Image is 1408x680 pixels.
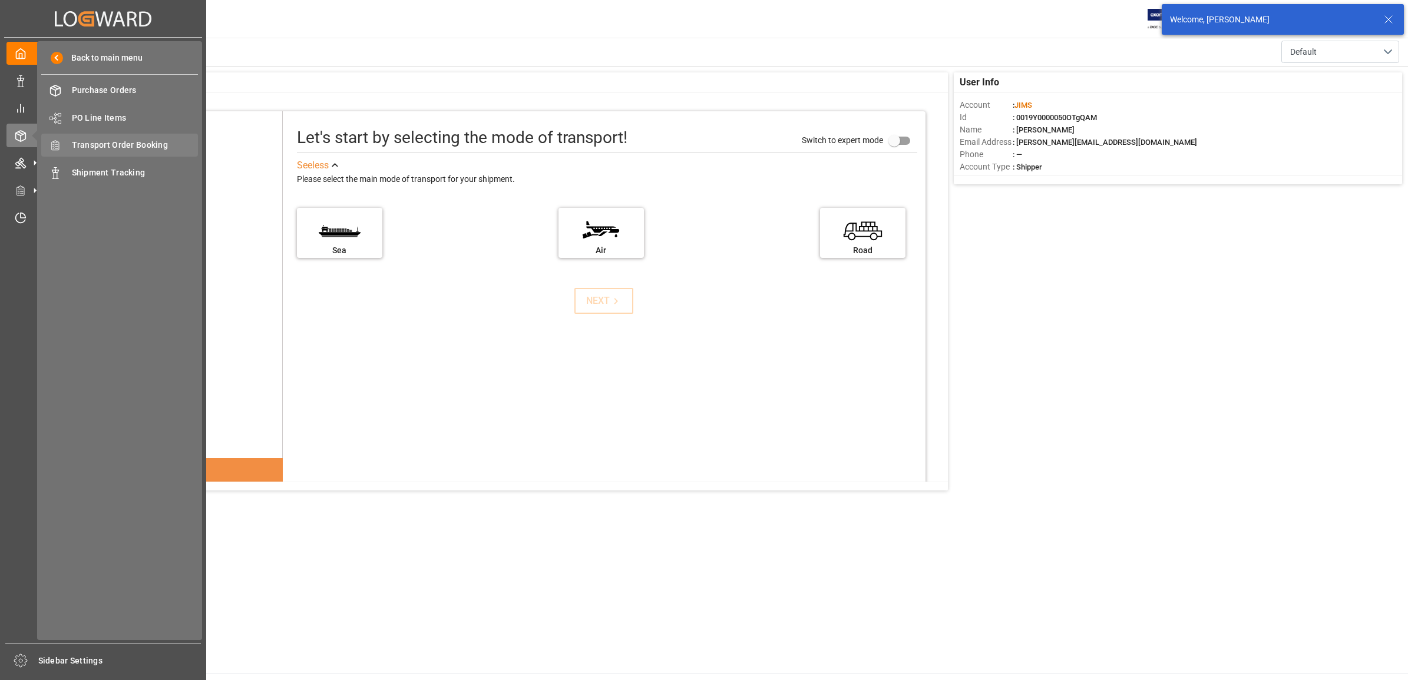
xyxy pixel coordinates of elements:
div: Please select the main mode of transport for your shipment. [297,173,917,187]
span: Name [960,124,1013,136]
span: : 0019Y0000050OTgQAM [1013,113,1097,122]
span: Purchase Orders [72,84,199,97]
span: Back to main menu [63,52,143,64]
button: open menu [1281,41,1399,63]
span: Account [960,99,1013,111]
a: Data Management [6,69,200,92]
span: Id [960,111,1013,124]
span: User Info [960,75,999,89]
div: Road [826,244,900,257]
span: Sidebar Settings [38,655,201,667]
a: Purchase Orders [41,79,198,102]
a: Shipment Tracking [41,161,198,184]
span: Switch to expert mode [802,135,883,145]
div: NEXT [586,294,622,308]
img: Exertis%20JAM%20-%20Email%20Logo.jpg_1722504956.jpg [1148,9,1188,29]
a: Timeslot Management V2 [6,206,200,229]
a: Transport Order Booking [41,134,198,157]
span: : [PERSON_NAME][EMAIL_ADDRESS][DOMAIN_NAME] [1013,138,1197,147]
button: NEXT [574,288,633,314]
div: See less [297,158,329,173]
a: PO Line Items [41,106,198,129]
div: Welcome, [PERSON_NAME] [1170,14,1373,26]
a: My Reports [6,97,200,120]
span: Transport Order Booking [72,139,199,151]
span: Email Address [960,136,1013,148]
span: : Shipper [1013,162,1042,171]
span: : [PERSON_NAME] [1013,125,1075,134]
a: My Cockpit [6,42,200,65]
span: Account Type [960,161,1013,173]
span: JIMS [1014,101,1032,110]
span: Phone [960,148,1013,161]
span: : — [1013,150,1022,159]
div: Sea [303,244,376,257]
span: Default [1290,46,1317,58]
span: Shipment Tracking [72,167,199,179]
div: Let's start by selecting the mode of transport! [297,125,627,150]
span: : [1013,101,1032,110]
div: Air [564,244,638,257]
span: PO Line Items [72,112,199,124]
